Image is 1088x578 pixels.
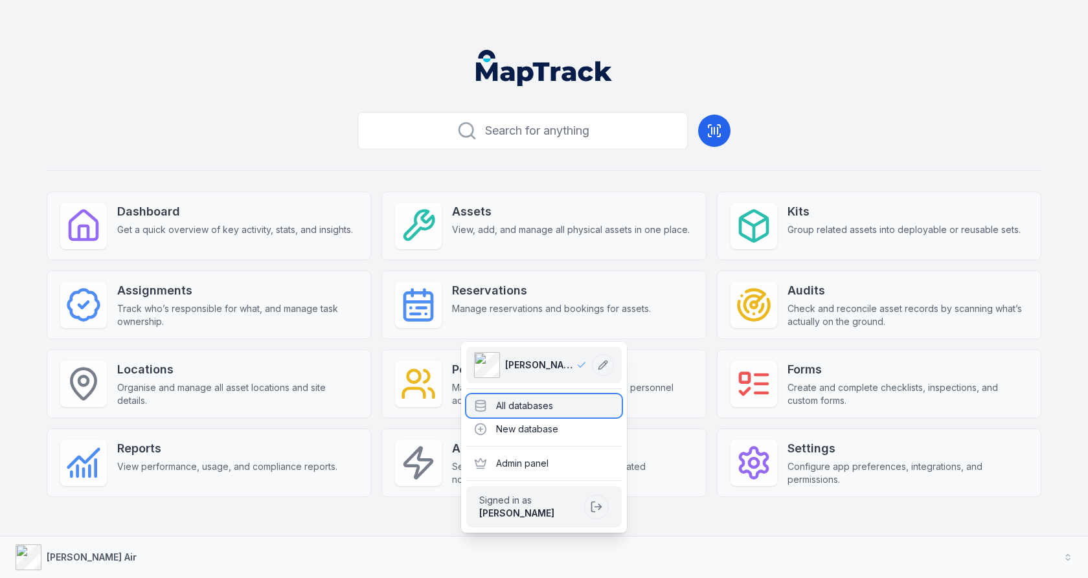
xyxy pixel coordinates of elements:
span: [PERSON_NAME] Air [505,359,576,372]
div: All databases [466,394,622,417]
div: Admin panel [466,452,622,475]
strong: [PERSON_NAME] [479,507,554,518]
div: [PERSON_NAME] Air [461,342,627,533]
strong: [PERSON_NAME] Air [47,551,137,562]
div: New database [466,417,622,441]
span: Signed in as [479,494,579,507]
